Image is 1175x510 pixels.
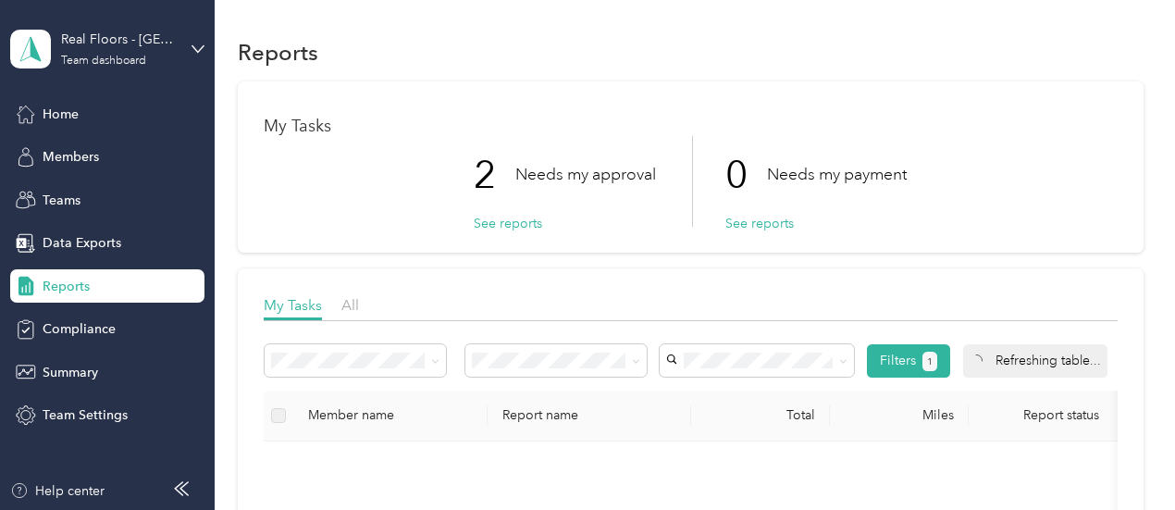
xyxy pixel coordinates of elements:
span: Summary [43,363,98,382]
button: See reports [725,214,794,233]
button: 1 [922,352,938,371]
span: Teams [43,191,80,210]
span: My Tasks [264,296,322,314]
p: 2 [474,136,515,214]
span: Members [43,147,99,167]
div: Total [706,407,815,423]
span: Team Settings [43,405,128,425]
iframe: Everlance-gr Chat Button Frame [1071,406,1175,510]
div: Team dashboard [61,56,146,67]
span: 1 [927,354,933,370]
h1: My Tasks [264,117,1118,136]
div: Member name [308,407,473,423]
button: Help center [10,481,105,501]
div: Miles [845,407,954,423]
p: 0 [725,136,767,214]
h1: Reports [238,43,318,62]
span: Home [43,105,79,124]
span: Compliance [43,319,116,339]
th: Report name [488,391,691,442]
th: Member name [293,391,488,442]
p: Needs my approval [515,163,656,186]
span: Report status [983,407,1139,423]
button: See reports [474,214,542,233]
p: Needs my payment [767,163,907,186]
div: Real Floors - [GEOGRAPHIC_DATA] [61,30,177,49]
div: Refreshing table... [963,344,1107,378]
span: Data Exports [43,233,121,253]
span: All [341,296,359,314]
span: Reports [43,277,90,296]
button: Filters1 [867,344,951,378]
